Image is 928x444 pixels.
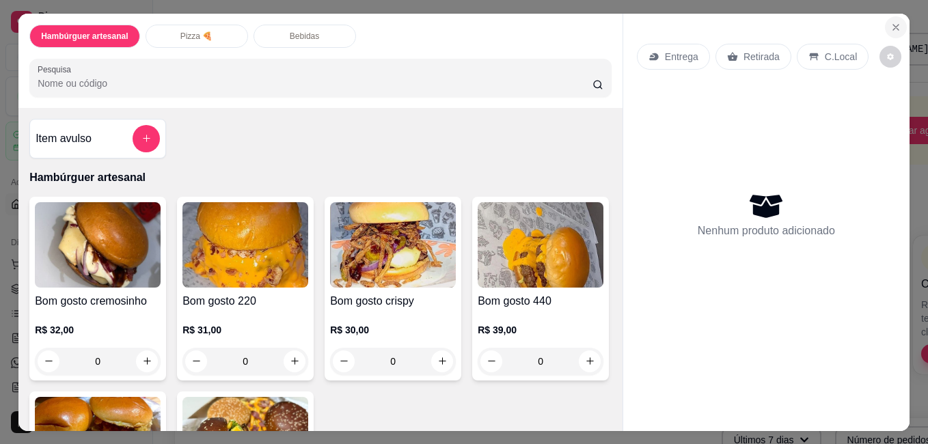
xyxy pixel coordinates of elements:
[579,350,601,372] button: increase-product-quantity
[180,31,213,42] p: Pizza 🍕
[825,50,857,64] p: C.Local
[41,31,128,42] p: Hambúrguer artesanal
[698,223,835,239] p: Nenhum produto adicionado
[38,77,592,90] input: Pesquisa
[330,323,456,337] p: R$ 30,00
[478,202,603,288] img: product-image
[182,323,308,337] p: R$ 31,00
[185,350,207,372] button: decrease-product-quantity
[330,202,456,288] img: product-image
[333,350,355,372] button: decrease-product-quantity
[290,31,319,42] p: Bebidas
[665,50,698,64] p: Entrega
[36,130,92,147] h4: Item avulso
[133,125,160,152] button: add-separate-item
[431,350,453,372] button: increase-product-quantity
[38,64,76,75] label: Pesquisa
[136,350,158,372] button: increase-product-quantity
[284,350,305,372] button: increase-product-quantity
[478,323,603,337] p: R$ 39,00
[35,323,161,337] p: R$ 32,00
[35,202,161,288] img: product-image
[38,350,59,372] button: decrease-product-quantity
[182,293,308,309] h4: Bom gosto 220
[879,46,901,68] button: decrease-product-quantity
[480,350,502,372] button: decrease-product-quantity
[35,293,161,309] h4: Bom gosto cremosinho
[743,50,780,64] p: Retirada
[29,169,612,186] p: Hambúrguer artesanal
[478,293,603,309] h4: Bom gosto 440
[330,293,456,309] h4: Bom gosto crispy
[885,16,907,38] button: Close
[182,202,308,288] img: product-image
